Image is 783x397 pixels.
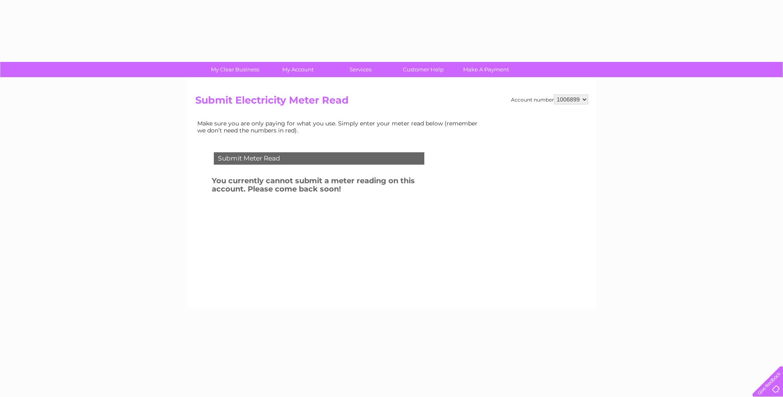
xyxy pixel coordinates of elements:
a: My Account [264,62,332,77]
a: Make A Payment [452,62,520,77]
a: Services [326,62,395,77]
td: Make sure you are only paying for what you use. Simply enter your meter read below (remember we d... [195,118,484,135]
a: Customer Help [389,62,457,77]
div: Account number [511,95,588,104]
div: Submit Meter Read [214,152,424,165]
h2: Submit Electricity Meter Read [195,95,588,110]
a: My Clear Business [201,62,269,77]
h3: You currently cannot submit a meter reading on this account. Please come back soon! [212,175,446,198]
